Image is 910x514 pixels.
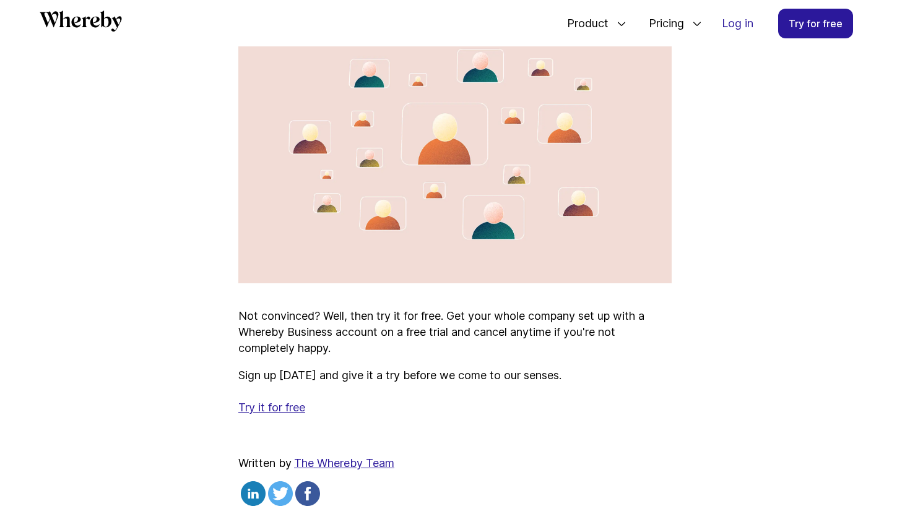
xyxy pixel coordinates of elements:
[294,456,394,469] a: The Whereby Team
[268,481,293,506] img: twitter
[241,481,266,506] img: linkedin
[238,308,672,356] p: Not convinced? Well, then try it for free. Get your whole company set up with a Whereby Business ...
[712,9,763,38] a: Log in
[238,455,672,510] div: Written by
[778,9,853,38] a: Try for free
[238,367,672,416] p: Sign up [DATE] and give it a try before we come to our senses.
[555,3,612,44] span: Product
[295,481,320,506] img: facebook
[40,11,122,36] a: Whereby
[636,3,687,44] span: Pricing
[238,401,305,414] a: Try it for free
[40,11,122,32] svg: Whereby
